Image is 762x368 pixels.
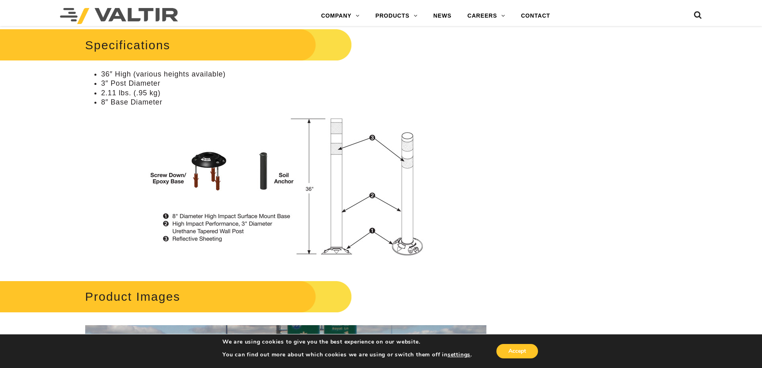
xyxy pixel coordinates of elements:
[222,338,472,346] p: We are using cookies to give you the best experience on our website.
[101,79,486,88] li: 3″ Post Diameter
[222,351,472,358] p: You can find out more about which cookies we are using or switch them off in .
[425,8,459,24] a: NEWS
[313,8,368,24] a: COMPANY
[496,344,538,358] button: Accept
[513,8,558,24] a: CONTACT
[101,70,486,79] li: 36″ High (various heights available)
[60,8,178,24] img: Valtir
[101,88,486,98] li: 2.11 lbs. (.95 kg)
[460,8,513,24] a: CAREERS
[101,98,486,107] li: 8″ Base Diameter
[448,351,470,358] button: settings
[368,8,426,24] a: PRODUCTS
